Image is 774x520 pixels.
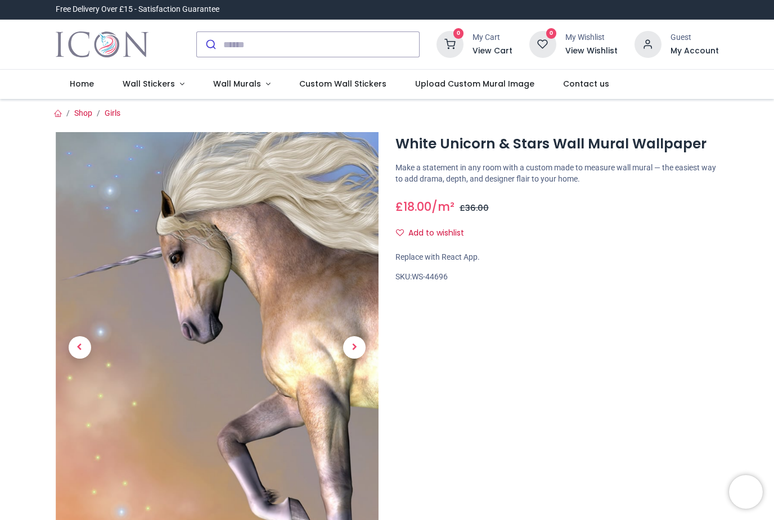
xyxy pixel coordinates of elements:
[56,29,148,60] a: Logo of Icon Wall Stickers
[70,78,94,89] span: Home
[472,32,512,43] div: My Cart
[395,198,431,215] span: £
[563,78,609,89] span: Contact us
[729,475,763,509] iframe: Brevo live chat
[472,46,512,57] a: View Cart
[105,108,120,117] a: Girls
[453,28,464,39] sup: 0
[415,78,534,89] span: Upload Custom Mural Image
[213,78,261,89] span: Wall Murals
[74,108,92,117] a: Shop
[395,252,719,263] div: Replace with React App.
[197,32,223,57] button: Submit
[546,28,557,39] sup: 0
[109,70,199,99] a: Wall Stickers
[565,46,618,57] a: View Wishlist
[330,197,379,498] a: Next
[69,336,91,359] span: Previous
[395,162,719,184] p: Make a statement in any room with a custom made to measure wall mural — the easiest way to add dr...
[460,202,489,214] span: £
[431,198,454,215] span: /m²
[670,32,719,43] div: Guest
[529,39,556,48] a: 0
[199,70,285,99] a: Wall Murals
[396,229,404,237] i: Add to wishlist
[670,46,719,57] a: My Account
[395,224,474,243] button: Add to wishlistAdd to wishlist
[483,4,719,15] iframe: Customer reviews powered by Trustpilot
[123,78,175,89] span: Wall Stickers
[465,202,489,214] span: 36.00
[56,29,148,60] img: Icon Wall Stickers
[395,272,719,283] div: SKU:
[56,197,104,498] a: Previous
[56,4,219,15] div: Free Delivery Over £15 - Satisfaction Guarantee
[343,336,366,359] span: Next
[403,198,431,215] span: 18.00
[395,134,719,153] h1: White Unicorn & Stars Wall Mural Wallpaper
[565,32,618,43] div: My Wishlist
[412,272,448,281] span: WS-44696
[299,78,386,89] span: Custom Wall Stickers
[436,39,463,48] a: 0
